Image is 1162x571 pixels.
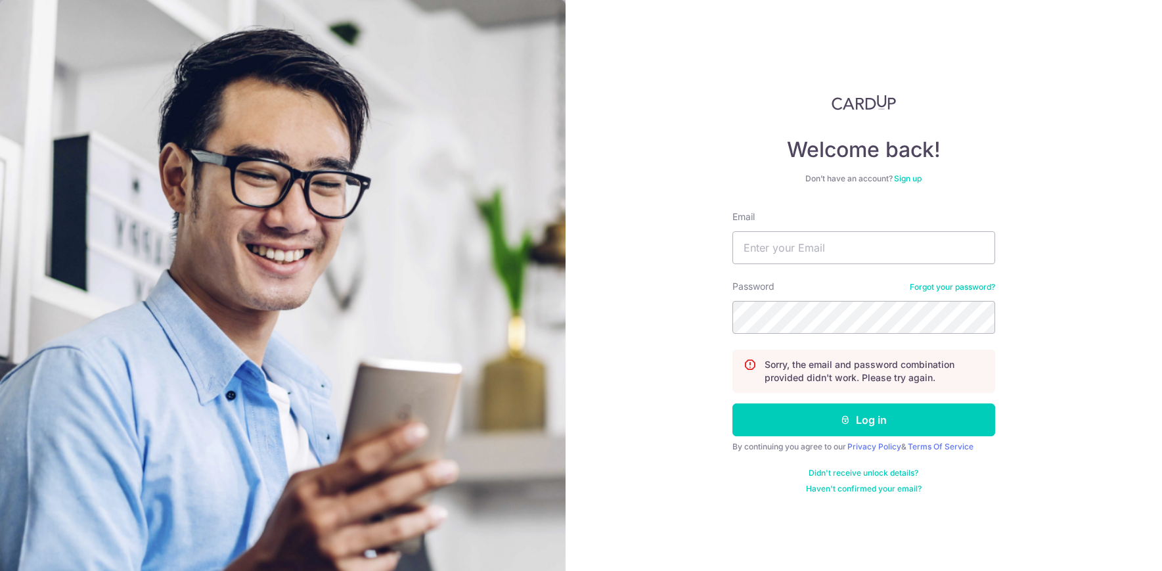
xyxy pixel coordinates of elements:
[732,442,995,452] div: By continuing you agree to our &
[847,442,901,451] a: Privacy Policy
[732,137,995,163] h4: Welcome back!
[809,468,918,478] a: Didn't receive unlock details?
[732,280,774,293] label: Password
[806,484,922,494] a: Haven't confirmed your email?
[732,210,755,223] label: Email
[910,282,995,292] a: Forgot your password?
[894,173,922,183] a: Sign up
[732,403,995,436] button: Log in
[832,95,896,110] img: CardUp Logo
[908,442,973,451] a: Terms Of Service
[765,358,984,384] p: Sorry, the email and password combination provided didn't work. Please try again.
[732,231,995,264] input: Enter your Email
[732,173,995,184] div: Don’t have an account?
